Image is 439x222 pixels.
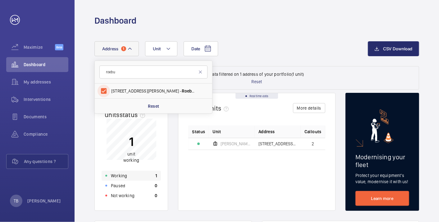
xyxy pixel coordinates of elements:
img: marketing-card.svg [371,109,394,143]
button: CSV Download [368,41,419,56]
p: Data filtered on 1 address of your portfolio (1 unit) [209,71,304,77]
span: CSV Download [383,46,413,51]
p: Status [192,129,205,135]
button: More details [293,103,325,113]
div: Real time data [236,93,278,99]
span: Date [191,46,200,51]
p: Working [111,173,127,179]
p: [PERSON_NAME] [27,198,61,204]
span: Callouts [304,129,322,135]
p: Reset [148,103,159,109]
span: Any questions ? [24,158,68,165]
p: Reset [252,79,262,85]
span: 1 [121,46,126,51]
p: Not working [111,193,135,199]
span: status [120,111,148,119]
button: Unit [145,41,177,56]
span: Dashboard [24,61,68,68]
h1: Dashboard [94,15,136,26]
button: Date [184,41,218,56]
span: Unit [213,129,221,135]
p: 0 [155,183,157,189]
span: My addresses [24,79,68,85]
p: 1 [155,173,157,179]
p: Paused [111,183,125,189]
span: Address [258,129,275,135]
span: Interventions [24,96,68,102]
span: working [123,158,139,163]
span: units [207,104,231,112]
p: 0 [155,193,157,199]
a: Learn more [355,191,409,206]
p: TB [14,198,18,204]
span: [STREET_ADDRESS][PERSON_NAME] - [GEOGRAPHIC_DATA] [111,88,197,94]
span: Beta [55,44,63,50]
span: Compliance [24,131,68,137]
input: Search by address [99,66,208,79]
span: Documents [24,114,68,120]
p: 1 [123,134,139,150]
p: unit [123,151,139,164]
span: Unit [153,46,161,51]
span: 2 [312,142,314,146]
span: [PERSON_NAME] Platform Lift [221,142,251,146]
span: Roebu [182,88,195,93]
span: Maximize [24,44,55,50]
span: [STREET_ADDRESS][PERSON_NAME] - [PERSON_NAME][GEOGRAPHIC_DATA] [258,142,297,146]
span: Address [102,46,119,51]
button: Address1 [94,41,139,56]
p: Protect your equipment's value, modernise it with us! [355,172,409,185]
h2: Modernising your fleet [355,153,409,169]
